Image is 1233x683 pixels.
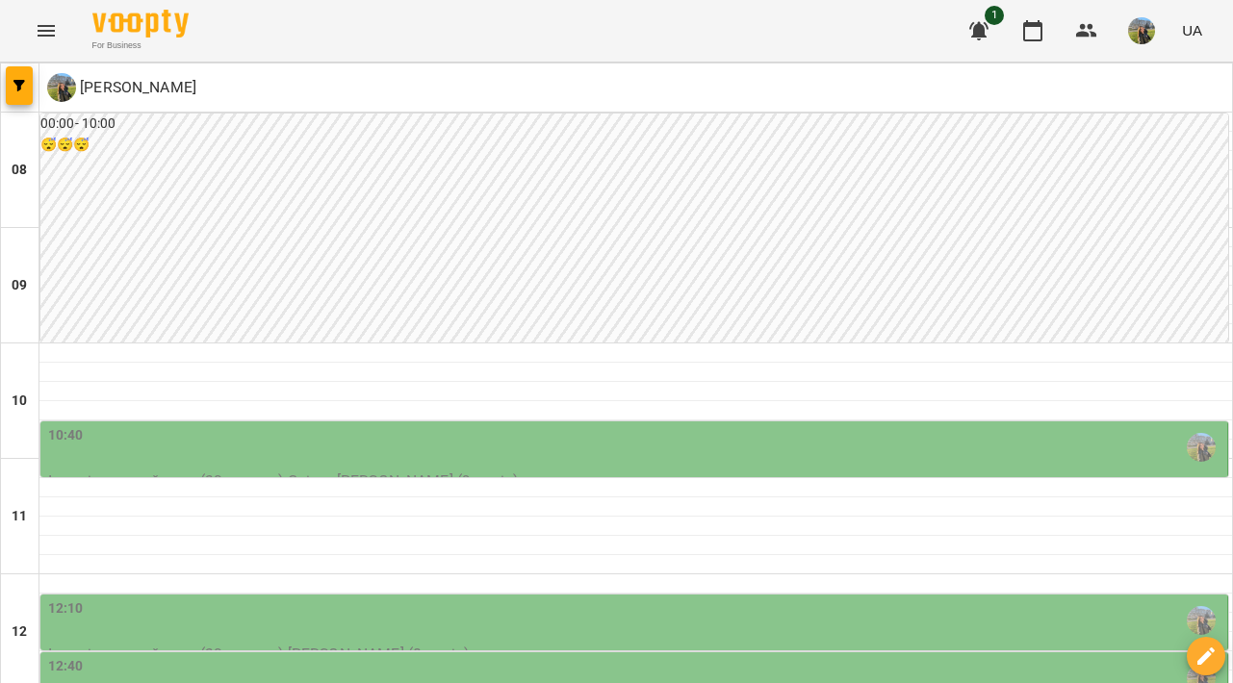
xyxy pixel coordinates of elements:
p: Індивідуальний урок (30 хвилин) - [PERSON_NAME] (8 років) [48,643,1223,666]
label: 10:40 [48,425,84,446]
img: Шамайло Наталія Миколаївна [1187,433,1216,462]
h6: 09 [12,275,27,296]
label: 12:10 [48,598,84,620]
label: 12:40 [48,656,84,677]
img: f0a73d492ca27a49ee60cd4b40e07bce.jpeg [1128,17,1155,44]
img: Шамайло Наталія Миколаївна [1187,606,1216,635]
img: Ш [47,73,76,102]
h6: 😴😴😴 [40,135,1228,156]
img: Voopty Logo [92,10,189,38]
p: Індивідуальний урок (30 хвилин) - Світус [PERSON_NAME] (9 років) [48,469,1223,493]
h6: 12 [12,621,27,643]
span: For Business [92,39,189,52]
div: Шамайло Наталія Миколаївна [47,73,196,102]
button: Menu [23,8,69,54]
a: Ш [PERSON_NAME] [47,73,196,102]
p: [PERSON_NAME] [76,76,196,99]
h6: 00:00 - 10:00 [40,114,1228,135]
span: UA [1182,20,1202,40]
h6: 11 [12,506,27,527]
h6: 10 [12,391,27,412]
span: 1 [985,6,1004,25]
button: UA [1174,13,1210,48]
h6: 08 [12,160,27,181]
